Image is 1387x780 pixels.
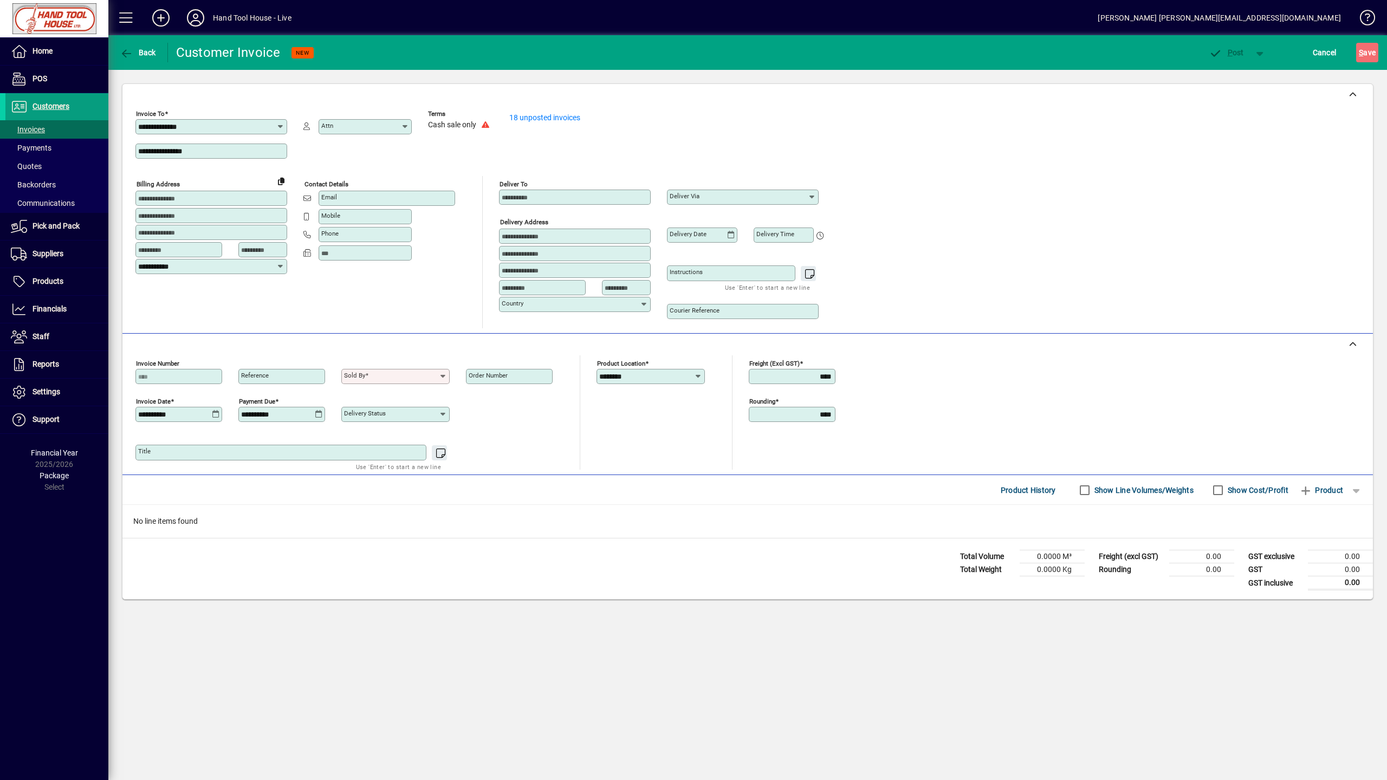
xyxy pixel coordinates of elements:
mat-label: Product location [597,360,645,367]
div: [PERSON_NAME] [PERSON_NAME][EMAIL_ADDRESS][DOMAIN_NAME] [1098,9,1341,27]
span: Package [40,471,69,480]
mat-label: Instructions [670,268,703,276]
button: Save [1356,43,1378,62]
td: 0.00 [1169,550,1234,563]
span: Products [33,277,63,285]
td: GST inclusive [1243,576,1308,590]
span: POS [33,74,47,83]
span: Settings [33,387,60,396]
a: Suppliers [5,240,108,268]
span: Suppliers [33,249,63,258]
mat-hint: Use 'Enter' to start a new line [356,460,441,473]
mat-label: Delivery time [756,230,794,238]
span: Staff [33,332,49,341]
td: 0.0000 Kg [1020,563,1085,576]
mat-label: Invoice To [136,110,165,118]
mat-label: Country [502,300,523,307]
span: Customers [33,102,69,110]
span: ave [1359,44,1376,61]
mat-label: Sold by [344,372,365,379]
a: Invoices [5,120,108,139]
a: Backorders [5,175,108,194]
label: Show Cost/Profit [1226,485,1288,496]
mat-label: Payment due [239,398,275,405]
td: 0.00 [1169,563,1234,576]
a: Support [5,406,108,433]
a: Communications [5,194,108,212]
button: Back [117,43,159,62]
a: 18 unposted invoices [509,113,580,122]
a: Payments [5,139,108,157]
mat-label: Order number [469,372,508,379]
mat-label: Deliver via [670,192,699,200]
span: S [1359,48,1363,57]
button: Post [1203,43,1249,62]
mat-label: Email [321,193,337,201]
span: Back [120,48,156,57]
mat-label: Delivery status [344,409,386,417]
span: Cancel [1313,44,1337,61]
td: Total Volume [955,550,1020,563]
button: Add [144,8,178,28]
mat-label: Invoice number [136,360,179,367]
span: Payments [11,144,51,152]
span: Terms [428,110,493,118]
td: GST exclusive [1243,550,1308,563]
span: Invoices [11,125,45,134]
span: ost [1209,48,1244,57]
app-page-header-button: Back [108,43,168,62]
span: Financials [33,304,67,313]
button: Product History [996,480,1060,500]
span: Support [33,415,60,424]
a: Staff [5,323,108,350]
td: 0.00 [1308,563,1373,576]
a: Knowledge Base [1352,2,1373,37]
a: Quotes [5,157,108,175]
mat-label: Rounding [749,398,775,405]
td: GST [1243,563,1308,576]
div: No line items found [122,505,1373,538]
a: POS [5,66,108,93]
span: NEW [296,49,309,56]
td: 0.00 [1308,576,1373,590]
button: Profile [178,8,213,28]
span: Product History [1001,482,1056,499]
td: 0.0000 M³ [1020,550,1085,563]
span: Reports [33,360,59,368]
span: Cash sale only [428,121,476,129]
span: Quotes [11,162,42,171]
div: Customer Invoice [176,44,281,61]
mat-label: Delivery date [670,230,707,238]
a: Products [5,268,108,295]
a: Pick and Pack [5,213,108,240]
button: Product [1294,480,1349,500]
span: Pick and Pack [33,222,80,230]
span: Communications [11,199,75,207]
mat-label: Title [138,447,151,455]
a: Settings [5,379,108,406]
span: Financial Year [31,448,78,457]
span: P [1228,48,1233,57]
span: Product [1299,482,1343,499]
mat-label: Phone [321,230,339,237]
td: 0.00 [1308,550,1373,563]
mat-label: Reference [241,372,269,379]
mat-label: Courier Reference [670,307,720,314]
mat-label: Mobile [321,212,340,219]
label: Show Line Volumes/Weights [1092,485,1194,496]
a: Financials [5,296,108,323]
a: Home [5,38,108,65]
button: Cancel [1310,43,1339,62]
mat-label: Invoice date [136,398,171,405]
a: Reports [5,351,108,378]
td: Rounding [1093,563,1169,576]
mat-label: Deliver To [500,180,528,188]
mat-label: Attn [321,122,333,129]
mat-hint: Use 'Enter' to start a new line [725,281,810,294]
td: Total Weight [955,563,1020,576]
span: Home [33,47,53,55]
td: Freight (excl GST) [1093,550,1169,563]
button: Copy to Delivery address [273,172,290,190]
mat-label: Freight (excl GST) [749,360,800,367]
span: Backorders [11,180,56,189]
